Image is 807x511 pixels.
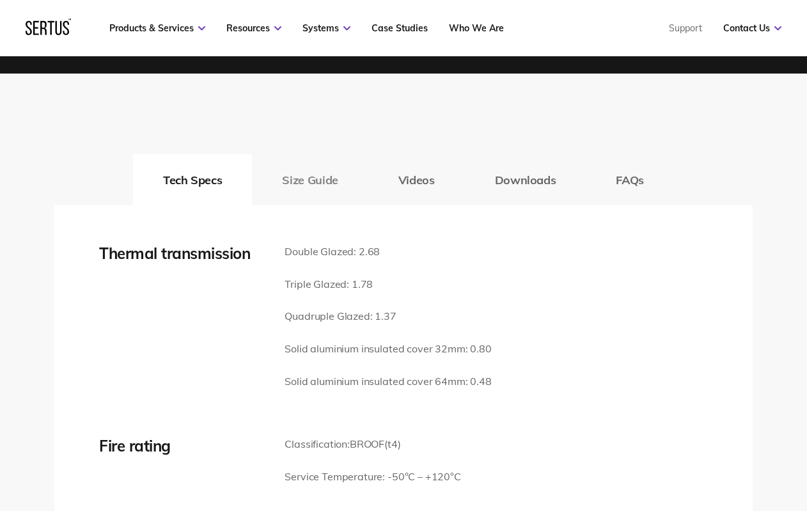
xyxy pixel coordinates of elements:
[285,373,491,390] p: Solid aluminium insulated cover 64mm: 0.48
[285,436,460,453] p: Classification:
[99,436,265,455] div: Fire rating
[285,308,491,325] p: Quadruple Glazed: 1.37
[357,437,384,450] span: ROOF
[285,469,460,485] p: Service Temperature: -50°C – +120°C
[226,22,281,34] a: Resources
[285,341,491,358] p: Solid aluminium insulated cover 32mm: 0.80
[109,22,205,34] a: Products & Services
[577,363,807,511] iframe: Chat Widget
[252,154,368,205] button: Size Guide
[669,22,702,34] a: Support
[384,437,400,450] span: (t4)
[350,437,357,450] span: B
[723,22,781,34] a: Contact Us
[99,244,265,263] div: Thermal transmission
[285,276,491,293] p: Triple Glazed: 1.78
[302,22,350,34] a: Systems
[372,22,428,34] a: Case Studies
[285,244,491,260] p: Double Glazed: 2.68
[586,154,674,205] button: FAQs
[465,154,586,205] button: Downloads
[368,154,465,205] button: Videos
[449,22,504,34] a: Who We Are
